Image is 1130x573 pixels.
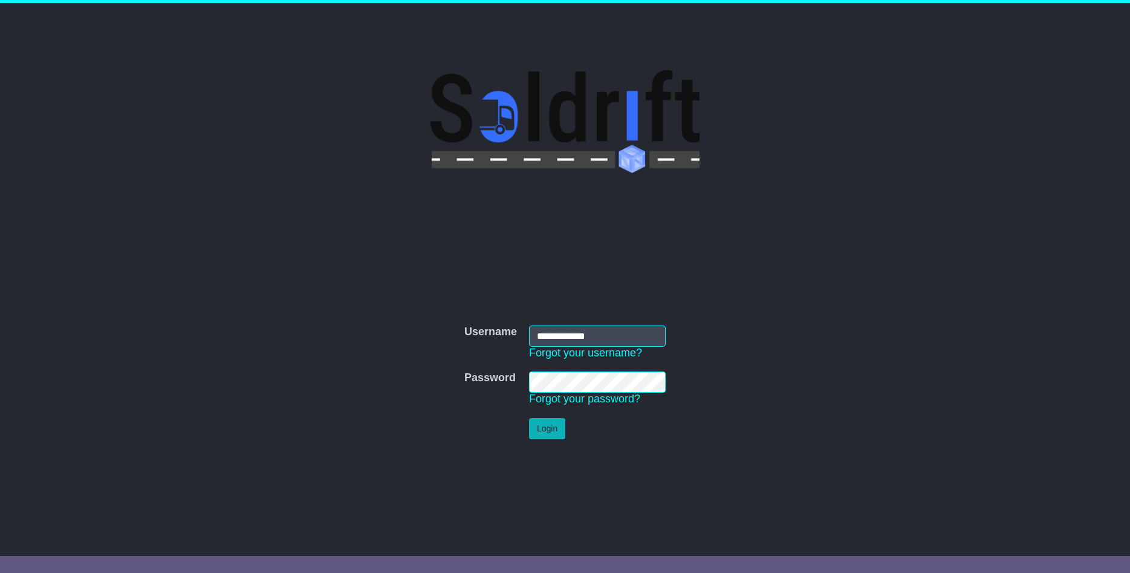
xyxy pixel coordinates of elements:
[464,372,516,385] label: Password
[430,70,700,173] img: Soldrift Pty Ltd
[464,326,517,339] label: Username
[529,418,565,439] button: Login
[529,347,642,359] a: Forgot your username?
[529,393,640,405] a: Forgot your password?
